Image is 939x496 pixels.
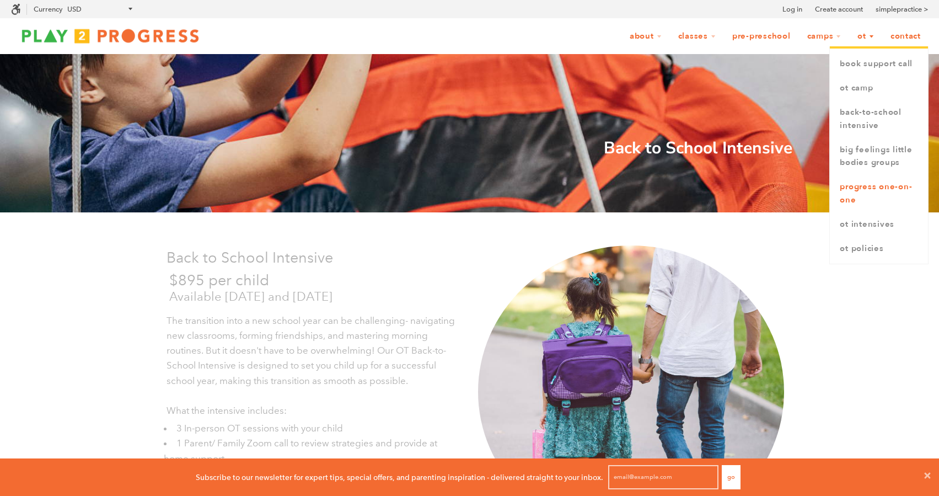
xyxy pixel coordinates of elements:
[196,471,603,483] p: Subscribe to our newsletter for expert tips, special offers, and parenting inspiration - delivere...
[167,246,462,269] p: Back to School Intensive
[830,52,928,76] a: book support call
[830,212,928,237] a: OT Intensives
[608,465,718,489] input: email@example.com
[800,26,849,47] a: Camps
[815,4,863,15] a: Create account
[169,289,462,305] p: Available [DATE] and [DATE]
[830,76,928,100] a: OT Camp
[883,26,928,47] a: Contact
[830,175,928,212] a: Progress One-on-One
[876,4,928,15] a: simplepractice >
[623,26,669,47] a: About
[671,26,723,47] a: Classes
[164,421,462,436] li: 3 In-person OT sessions with your child
[604,137,792,159] strong: Back to School Intensive
[34,5,62,13] label: Currency
[850,26,881,47] a: OT
[164,436,462,466] li: 1 Parent/ Family Zoom call to review strategies and provide at home support
[11,25,210,47] img: Play2Progress logo
[725,26,798,47] a: Pre-Preschool
[169,271,269,289] span: $895 per child
[782,4,802,15] a: Log in
[167,315,455,387] span: The transition into a new school year can be challenging- navigating new classrooms, forming frie...
[722,465,741,489] button: Go
[830,138,928,175] a: Big Feelings Little Bodies Groups
[830,100,928,138] a: Back-to-School Intensive
[167,403,462,418] p: What the intensive includes:
[830,237,928,261] a: OT Policies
